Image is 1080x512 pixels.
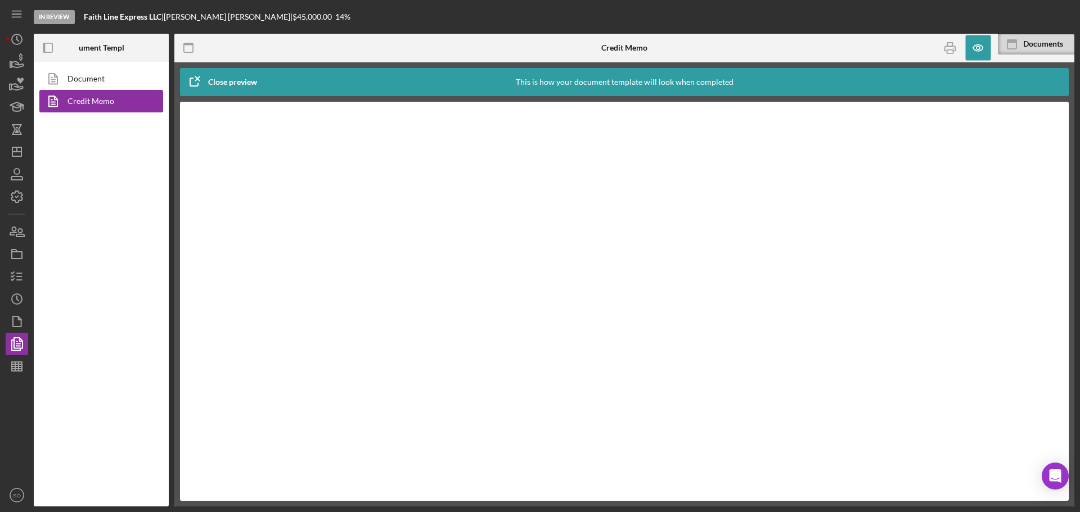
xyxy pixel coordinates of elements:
[601,43,647,52] b: Credit Memo
[1023,39,1074,48] div: Documents
[6,484,28,506] button: SO
[180,71,268,93] button: Close preview
[84,12,161,21] b: Faith Line Express LLC
[208,71,257,93] div: Close preview
[1042,463,1069,490] div: Open Intercom Messenger
[292,12,335,21] div: $45,000.00
[516,68,733,96] div: This is how your document template will look when completed
[335,12,350,21] div: 14 %
[13,492,21,499] text: SO
[39,67,157,90] a: Document
[39,90,157,112] a: Credit Memo
[65,43,138,52] b: Document Templates
[84,12,164,21] div: |
[34,10,75,24] div: In Review
[371,113,877,490] iframe: Rich Text Area
[164,12,292,21] div: [PERSON_NAME] [PERSON_NAME] |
